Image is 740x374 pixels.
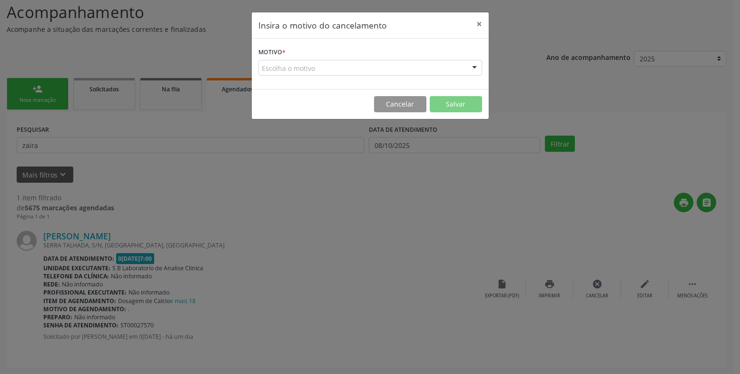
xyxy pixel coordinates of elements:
h5: Insira o motivo do cancelamento [258,19,387,31]
label: Motivo [258,45,286,60]
span: Escolha o motivo [262,63,315,73]
button: Close [470,12,489,36]
button: Cancelar [374,96,426,112]
button: Salvar [430,96,482,112]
